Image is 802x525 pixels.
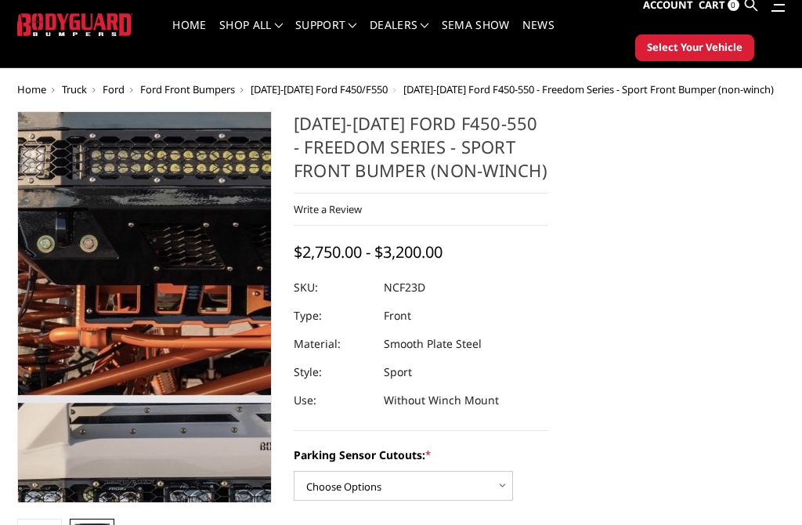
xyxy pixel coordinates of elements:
dd: Without Winch Mount [384,386,499,415]
dt: SKU: [294,273,372,302]
img: BODYGUARD BUMPERS [17,13,132,36]
dt: Style: [294,358,372,386]
dd: Smooth Plate Steel [384,330,482,358]
a: Home [172,20,206,50]
dt: Material: [294,330,372,358]
span: Select Your Vehicle [647,40,742,56]
a: Home [17,82,46,96]
a: [DATE]-[DATE] Ford F450/F550 [251,82,388,96]
a: Dealers [370,20,429,50]
a: News [522,20,555,50]
a: Truck [62,82,87,96]
dd: Front [384,302,411,330]
a: Write a Review [294,202,362,216]
a: SEMA Show [442,20,510,50]
span: [DATE]-[DATE] Ford F450-550 - Freedom Series - Sport Front Bumper (non-winch) [403,82,774,96]
dt: Use: [294,386,372,415]
a: 2023-2025 Ford F450-550 - Freedom Series - Sport Front Bumper (non-winch) [17,111,272,503]
span: $2,750.00 - $3,200.00 [294,241,443,262]
dd: Sport [384,358,412,386]
a: Support [295,20,357,50]
label: Parking Sensor Cutouts: [294,447,548,463]
a: Ford [103,82,125,96]
button: Select Your Vehicle [635,34,754,61]
a: shop all [219,20,283,50]
dt: Type: [294,302,372,330]
a: Ford Front Bumpers [140,82,235,96]
dd: NCF23D [384,273,425,302]
h1: [DATE]-[DATE] Ford F450-550 - Freedom Series - Sport Front Bumper (non-winch) [294,111,548,194]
